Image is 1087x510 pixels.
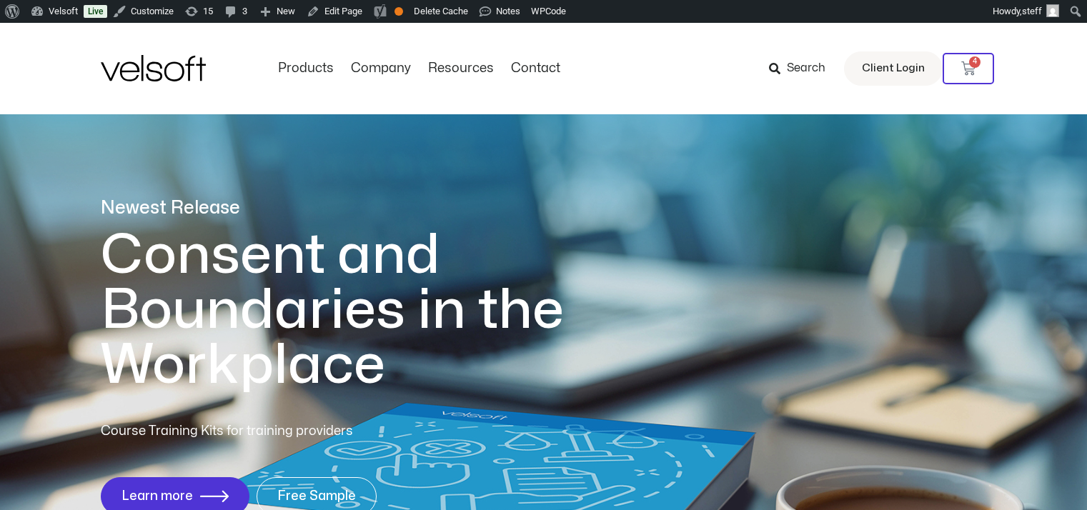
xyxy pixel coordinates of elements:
[269,61,569,76] nav: Menu
[862,59,925,78] span: Client Login
[943,53,994,84] a: 4
[787,59,825,78] span: Search
[101,228,622,393] h1: Consent and Boundaries in the Workplace
[101,421,457,441] p: Course Training Kits for training providers
[269,61,342,76] a: ProductsMenu Toggle
[769,56,835,81] a: Search
[101,55,206,81] img: Velsoft Training Materials
[277,489,356,504] span: Free Sample
[1022,6,1042,16] span: steff
[342,61,420,76] a: CompanyMenu Toggle
[121,489,193,504] span: Learn more
[84,5,107,18] a: Live
[394,7,403,16] div: OK
[101,196,622,221] p: Newest Release
[502,61,569,76] a: ContactMenu Toggle
[844,51,943,86] a: Client Login
[420,61,502,76] a: ResourcesMenu Toggle
[969,56,981,68] span: 4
